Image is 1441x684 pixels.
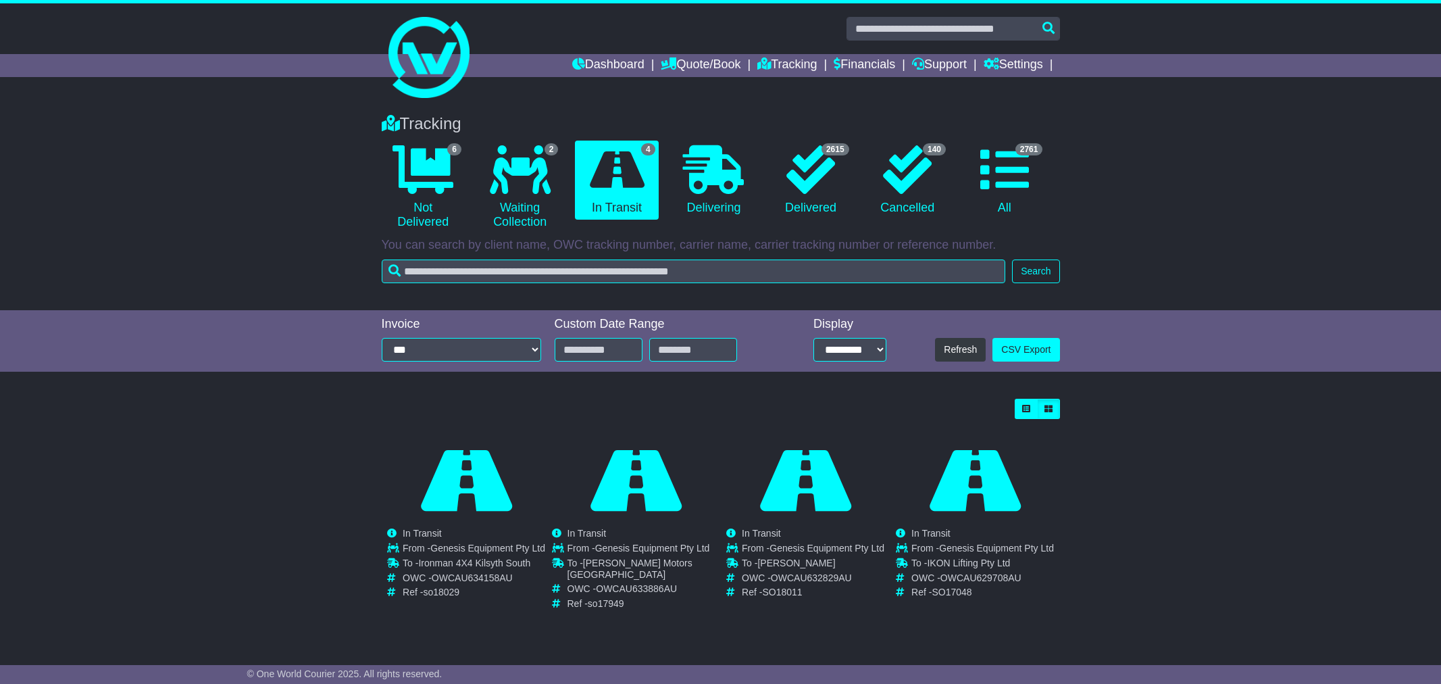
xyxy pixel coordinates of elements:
span: SO17048 [932,587,971,597]
a: Dashboard [572,54,644,77]
p: You can search by client name, OWC tracking number, carrier name, carrier tracking number or refe... [382,238,1060,253]
td: OWC - [911,572,1054,587]
td: From - [567,543,720,558]
td: OWC - [403,572,545,587]
td: To - [742,558,884,572]
span: In Transit [403,528,442,539]
div: Display [813,317,886,332]
span: In Transit [911,528,951,539]
div: Tracking [375,114,1067,134]
span: IKON Lifting Pty Ltd [927,558,1010,568]
span: Genesis Equipment Pty Ltd [769,543,884,554]
a: 2615 Delivered [769,141,852,220]
span: 6 [447,143,461,155]
span: OWCAU633886AU [596,583,677,594]
td: From - [911,543,1054,558]
span: so17949 [588,598,624,609]
a: Financials [834,54,895,77]
span: [PERSON_NAME] Motors [GEOGRAPHIC_DATA] [567,558,692,580]
a: Settings [984,54,1043,77]
button: Search [1012,260,1059,283]
td: From - [403,543,545,558]
td: To - [911,558,1054,572]
a: 6 Not Delivered [382,141,465,235]
span: OWCAU632829AU [771,572,852,583]
a: CSV Export [992,338,1059,362]
span: Genesis Equipment Pty Ltd [430,543,545,554]
span: OWCAU629708AU [940,572,1021,583]
span: 4 [641,143,655,155]
div: Invoice [382,317,541,332]
a: 2 Waiting Collection [478,141,561,235]
td: Ref - [742,587,884,598]
span: [PERSON_NAME] [757,558,835,568]
a: Delivering [672,141,755,220]
span: 140 [923,143,946,155]
a: Quote/Book [661,54,740,77]
a: 2761 All [963,141,1046,220]
span: In Transit [742,528,781,539]
a: 140 Cancelled [866,141,949,220]
td: Ref - [403,587,545,598]
span: so18029 [423,587,459,597]
td: To - [403,558,545,572]
span: Genesis Equipment Pty Ltd [595,543,710,554]
td: OWC - [742,572,884,587]
div: Custom Date Range [555,317,772,332]
td: Ref - [567,598,720,610]
span: OWCAU634158AU [432,572,513,583]
a: Support [912,54,967,77]
span: 2 [545,143,559,155]
a: Tracking [757,54,817,77]
span: © One World Courier 2025. All rights reserved. [247,668,443,679]
span: Genesis Equipment Pty Ltd [939,543,1054,554]
span: Ironman 4X4 Kilsyth South [418,558,530,568]
td: To - [567,558,720,584]
td: Ref - [911,587,1054,598]
span: 2761 [1015,143,1043,155]
button: Refresh [935,338,986,362]
span: SO18011 [762,587,802,597]
span: 2615 [821,143,849,155]
span: In Transit [567,528,607,539]
a: 4 In Transit [575,141,658,220]
td: OWC - [567,583,720,598]
td: From - [742,543,884,558]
